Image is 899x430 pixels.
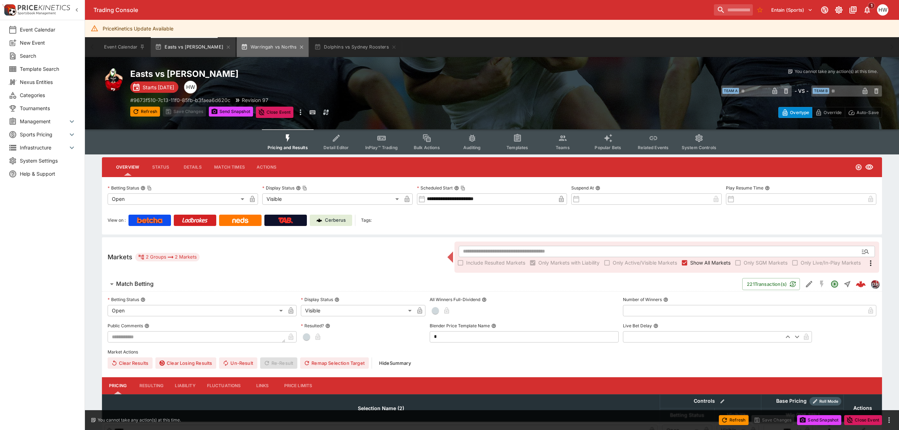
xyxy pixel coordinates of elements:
button: Refresh [130,107,160,117]
span: Include Resulted Markets [466,259,525,266]
button: Remap Selection Target [300,357,369,369]
button: Event Calendar [100,37,149,57]
span: InPlay™ Trading [365,145,398,150]
span: Only Markets with Liability [538,259,600,266]
p: Betting Status [108,185,139,191]
input: search [714,4,753,16]
p: Starts [DATE] [143,84,174,91]
p: Override [824,109,842,116]
button: Display Status [334,297,339,302]
p: Resulted? [301,323,324,329]
div: Base Pricing [773,397,809,406]
h6: - VS - [795,87,808,95]
div: Trading Console [93,6,711,14]
div: Open [108,193,247,205]
div: Harry Walker [184,81,197,94]
th: Controls [660,394,761,408]
p: Cerberus [325,217,346,224]
button: Clear Losing Results [155,357,216,369]
p: Public Comments [108,323,143,329]
span: Help & Support [20,170,76,177]
div: Open [108,305,285,316]
button: Dolphins vs Sydney Roosters [310,37,401,57]
span: Templates [506,145,528,150]
span: System Controls [682,145,716,150]
button: 221Transaction(s) [742,278,800,290]
button: Overtype [778,107,812,118]
button: Public Comments [144,323,149,328]
span: Categories [20,91,76,99]
p: Display Status [301,296,333,302]
span: New Event [20,39,76,46]
button: Status [145,159,177,176]
button: Connected to PK [818,4,831,16]
img: PriceKinetics Logo [2,3,16,17]
button: Suspend At [595,186,600,191]
button: Betting StatusCopy To Clipboard [141,186,145,191]
button: Resulting [134,377,169,394]
span: Pricing and Results [268,145,308,150]
span: Management [20,118,68,125]
p: All Winners Full-Dividend [430,296,480,302]
p: Play Resume Time [726,185,763,191]
img: TabNZ [278,217,293,223]
a: 6cc47d1c-77cc-443b-9b21-d26ddad35040 [854,277,868,291]
button: SGM Disabled [815,278,828,290]
button: Copy To Clipboard [147,186,152,191]
button: Scheduled StartCopy To Clipboard [454,186,459,191]
div: 6cc47d1c-77cc-443b-9b21-d26ddad35040 [856,279,866,289]
button: Easts vs [PERSON_NAME] [151,37,235,57]
button: Close Event [844,415,882,425]
button: Straight [841,278,854,290]
img: logo-cerberus--red.svg [856,279,866,289]
span: Only Active/Visible Markets [613,259,677,266]
button: Resulted? [325,323,330,328]
p: Betting Status [108,296,139,302]
div: Visible [262,193,401,205]
button: Warringah vs Norths [237,37,309,57]
h2: Copy To Clipboard [130,68,506,79]
button: Liability [169,377,201,394]
p: Blender Price Template Name [430,323,490,329]
span: Re-Result [260,357,297,369]
button: Match Betting [102,277,742,291]
span: Nexus Entities [20,78,76,86]
div: Event type filters [262,129,722,154]
button: Override [812,107,845,118]
img: rugby_union.png [102,68,125,91]
span: Only SGM Markets [744,259,788,266]
div: Visible [301,305,414,316]
img: Betcha [137,217,162,223]
span: Sports Pricing [20,131,68,138]
img: Ladbrokes [182,217,208,223]
button: Match Times [208,159,251,176]
span: Selection Name (2) [350,404,412,413]
p: Overtype [790,109,809,116]
h5: Markets [108,253,132,261]
div: pricekinetics [871,280,879,288]
span: System Settings [20,157,76,164]
button: Betting Status [141,297,145,302]
div: 2 Groups 2 Markets [138,253,197,261]
button: more [296,107,305,118]
th: Actions [843,394,882,421]
p: Scheduled Start [417,185,453,191]
p: Copy To Clipboard [130,96,230,104]
span: Auditing [463,145,481,150]
button: Auto-Save [845,107,882,118]
button: Actions [251,159,282,176]
p: Revision 97 [242,96,268,104]
svg: Open [830,280,839,288]
span: Teams [556,145,570,150]
p: Display Status [262,185,294,191]
p: You cannot take any action(s) at this time. [795,68,878,75]
button: Un-Result [219,357,257,369]
button: Send Snapshot [797,415,841,425]
button: Open [828,278,841,290]
label: Tags: [361,215,372,226]
svg: Open [855,164,862,171]
button: Send Snapshot [209,107,253,117]
svg: More [866,259,875,267]
button: Blender Price Template Name [491,323,496,328]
